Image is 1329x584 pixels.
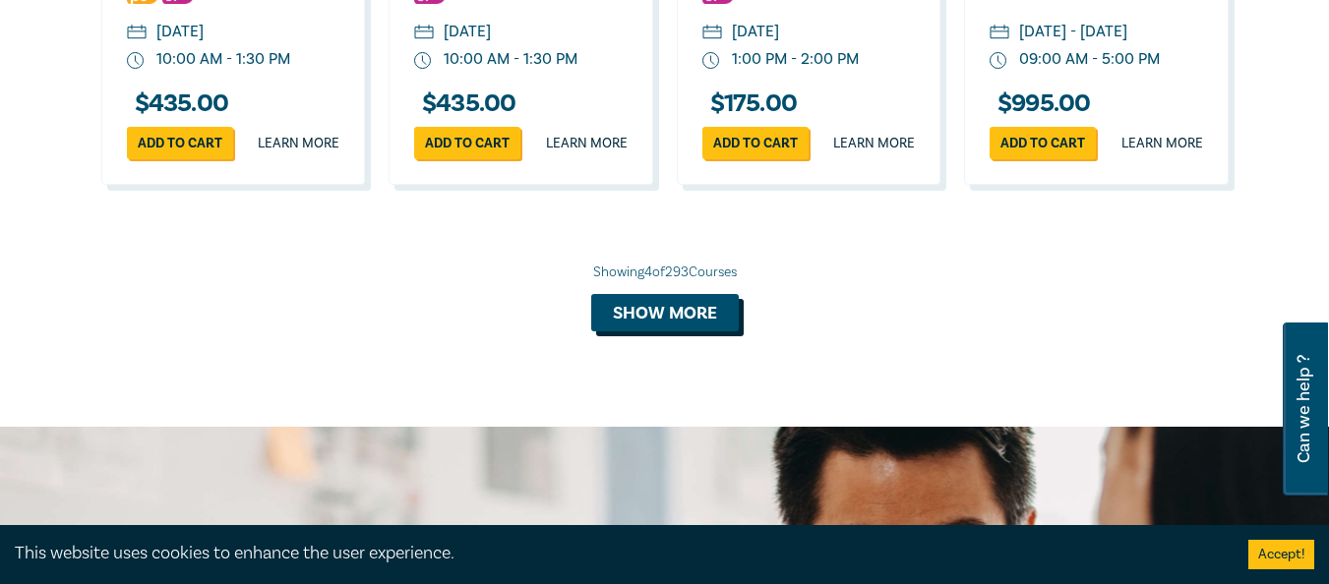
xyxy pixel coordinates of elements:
[127,127,233,159] a: Add to cart
[444,21,491,43] div: [DATE]
[15,541,1219,566] div: This website uses cookies to enhance the user experience.
[990,52,1007,70] img: watch
[702,52,720,70] img: watch
[414,127,520,159] a: Add to cart
[732,48,859,71] div: 1:00 PM - 2:00 PM
[1019,21,1127,43] div: [DATE] - [DATE]
[444,48,577,71] div: 10:00 AM - 1:30 PM
[156,21,204,43] div: [DATE]
[414,90,516,117] h3: $ 435.00
[591,294,739,331] button: Show more
[990,127,1096,159] a: Add to cart
[1295,334,1313,484] span: Can we help ?
[414,25,434,42] img: calendar
[1121,134,1203,153] a: Learn more
[702,90,798,117] h3: $ 175.00
[990,25,1009,42] img: calendar
[1019,48,1160,71] div: 09:00 AM - 5:00 PM
[101,263,1229,282] div: Showing 4 of 293 Courses
[127,90,229,117] h3: $ 435.00
[127,25,147,42] img: calendar
[833,134,915,153] a: Learn more
[990,90,1091,117] h3: $ 995.00
[156,48,290,71] div: 10:00 AM - 1:30 PM
[258,134,339,153] a: Learn more
[1248,540,1314,569] button: Accept cookies
[127,52,145,70] img: watch
[702,25,722,42] img: calendar
[414,52,432,70] img: watch
[732,21,779,43] div: [DATE]
[702,127,809,159] a: Add to cart
[546,134,628,153] a: Learn more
